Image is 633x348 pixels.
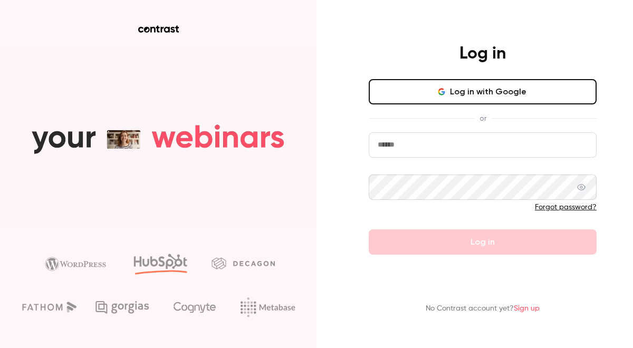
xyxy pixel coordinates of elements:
[514,305,540,312] a: Sign up
[459,43,506,64] h4: Log in
[535,204,597,211] a: Forgot password?
[212,257,275,269] img: decagon
[426,303,540,314] p: No Contrast account yet?
[369,79,597,104] button: Log in with Google
[474,113,492,124] span: or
